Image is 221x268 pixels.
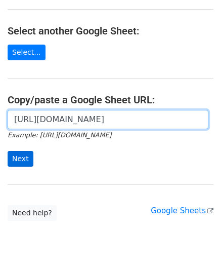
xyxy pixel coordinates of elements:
input: Paste your Google Sheet URL here [8,110,208,129]
a: Need help? [8,205,57,221]
input: Next [8,151,33,167]
h4: Copy/paste a Google Sheet URL: [8,94,213,106]
a: Google Sheets [151,206,213,215]
iframe: Chat Widget [170,219,221,268]
a: Select... [8,45,46,60]
h4: Select another Google Sheet: [8,25,213,37]
small: Example: [URL][DOMAIN_NAME] [8,131,111,139]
